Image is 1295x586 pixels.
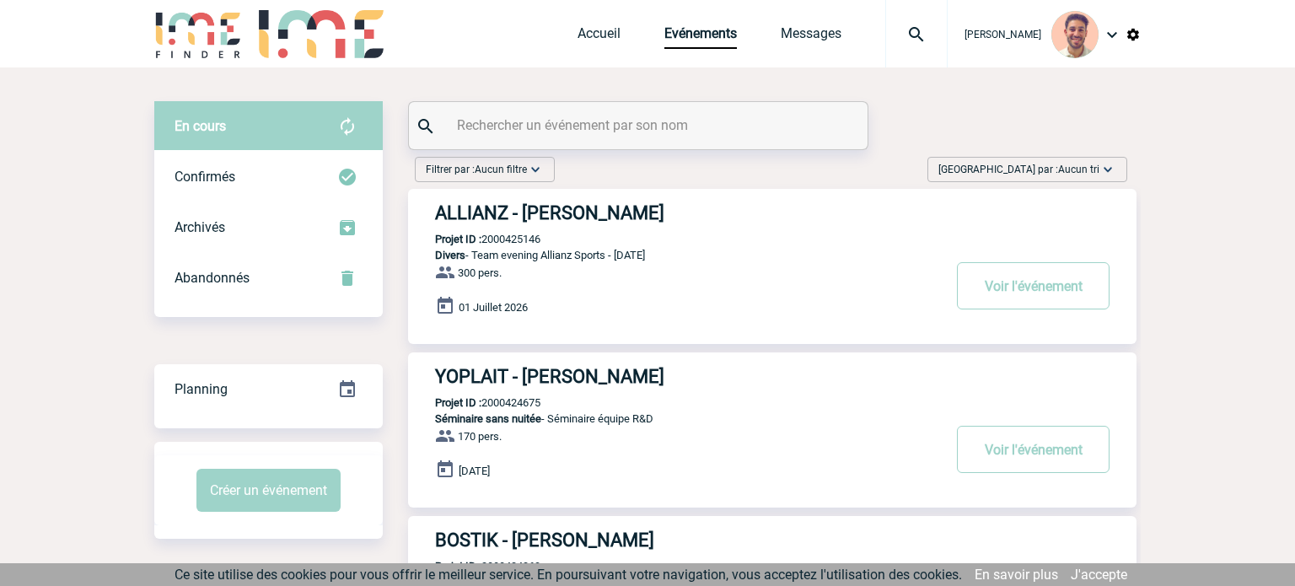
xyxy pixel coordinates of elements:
span: 300 pers. [458,266,502,279]
p: - Team evening Allianz Sports - [DATE] [408,249,941,261]
a: J'accepte [1071,567,1127,583]
a: Evénements [664,25,737,49]
h3: YOPLAIT - [PERSON_NAME] [435,366,941,387]
span: Aucun tri [1058,164,1099,175]
span: 170 pers. [458,430,502,443]
a: Messages [781,25,841,49]
span: Filtrer par : [426,161,527,178]
span: [GEOGRAPHIC_DATA] par : [938,161,1099,178]
div: Retrouvez ici tous vos événements organisés par date et état d'avancement [154,364,383,415]
span: Divers [435,249,465,261]
span: 01 Juillet 2026 [459,301,528,314]
h3: BOSTIK - [PERSON_NAME] [435,530,941,551]
span: Confirmés [175,169,235,185]
p: 2000425146 [408,233,540,245]
span: Ce site utilise des cookies pour vous offrir le meilleur service. En poursuivant votre navigation... [175,567,962,583]
span: Abandonnés [175,270,250,286]
span: Planning [175,381,228,397]
span: En cours [175,118,226,134]
b: Projet ID : [435,233,481,245]
div: Retrouvez ici tous vos événements annulés [154,253,383,304]
span: [DATE] [459,465,490,477]
span: Aucun filtre [475,164,527,175]
button: Créer un événement [196,469,341,512]
div: Retrouvez ici tous les événements que vous avez décidé d'archiver [154,202,383,253]
button: Voir l'événement [957,426,1110,473]
a: ALLIANZ - [PERSON_NAME] [408,202,1136,223]
p: - Séminaire équipe R&D [408,412,941,425]
a: Accueil [578,25,621,49]
h3: ALLIANZ - [PERSON_NAME] [435,202,941,223]
a: BOSTIK - [PERSON_NAME] [408,530,1136,551]
p: 2000424675 [408,396,540,409]
img: baseline_expand_more_white_24dp-b.png [527,161,544,178]
input: Rechercher un événement par son nom [453,113,828,137]
img: IME-Finder [154,10,242,58]
p: 2000424263 [408,560,540,573]
b: Projet ID : [435,560,481,573]
b: Projet ID : [435,396,481,409]
a: En savoir plus [975,567,1058,583]
a: Planning [154,363,383,413]
span: [PERSON_NAME] [965,29,1041,40]
img: 132114-0.jpg [1051,11,1099,58]
div: Retrouvez ici tous vos évènements avant confirmation [154,101,383,152]
span: Archivés [175,219,225,235]
a: YOPLAIT - [PERSON_NAME] [408,366,1136,387]
img: baseline_expand_more_white_24dp-b.png [1099,161,1116,178]
button: Voir l'événement [957,262,1110,309]
span: Séminaire sans nuitée [435,412,541,425]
